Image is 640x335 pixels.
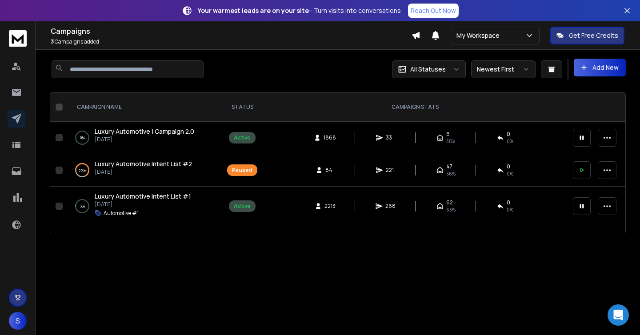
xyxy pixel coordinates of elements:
td: 3%Luxury Automotive Intent List #1[DATE]Automotive #1 [66,187,222,226]
p: 65 % [79,166,86,175]
td: 0%Luxury Automotive | Campaign 2.0[DATE] [66,122,222,154]
a: Luxury Automotive Intent List #2 [95,160,192,168]
span: 62 [446,199,453,206]
img: logo [9,30,27,47]
p: My Workspace [456,31,503,40]
span: 2213 [324,203,336,210]
button: Get Free Credits [550,27,624,44]
td: 65%Luxury Automotive Intent List #2[DATE] [66,154,222,187]
p: Campaigns added [51,38,412,45]
button: S [9,312,27,330]
span: 0 % [507,138,513,145]
button: Add New [574,59,626,76]
th: STATUS [222,93,263,122]
a: Luxury Automotive | Campaign 2.0 [95,127,194,136]
span: 0 % [507,170,513,177]
span: 33 [386,134,395,141]
span: 268 [385,203,396,210]
span: 0 [507,131,510,138]
button: Newest First [471,60,536,78]
div: Active [234,134,251,141]
span: 0 [507,163,510,170]
p: 0 % [80,133,85,142]
span: 221 [386,167,395,174]
p: [DATE] [95,168,192,175]
h1: Campaigns [51,26,412,36]
strong: Your warmest leads are on your site [198,6,309,15]
span: 35 % [446,138,455,145]
p: 3 % [80,202,85,211]
th: CAMPAIGN NAME [66,93,222,122]
p: All Statuses [410,65,446,74]
div: Open Intercom Messenger [608,304,629,326]
span: Luxury Automotive | Campaign 2.0 [95,127,194,136]
span: Luxury Automotive Intent List #1 [95,192,191,200]
a: Reach Out Now [408,4,459,18]
span: 6 [446,131,450,138]
p: [DATE] [95,136,194,143]
div: Paused [232,167,252,174]
span: 56 % [446,170,456,177]
span: 84 [325,167,334,174]
p: Automotive #1 [104,210,139,217]
span: 47 [446,163,452,170]
p: Reach Out Now [411,6,456,15]
a: Luxury Automotive Intent List #1 [95,192,191,201]
p: – Turn visits into conversations [198,6,401,15]
p: Get Free Credits [569,31,618,40]
p: [DATE] [95,201,191,208]
span: 3 [51,38,54,45]
div: Active [234,203,251,210]
span: 0 [507,199,510,206]
span: 63 % [446,206,456,213]
span: 0 % [507,206,513,213]
th: CAMPAIGN STATS [263,93,568,122]
span: 1868 [324,134,336,141]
